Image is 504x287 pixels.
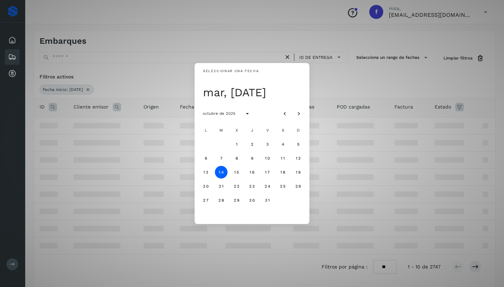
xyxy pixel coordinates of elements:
div: J [245,123,259,137]
span: 23 [249,184,255,189]
span: 27 [203,198,209,203]
div: Seleccionar una fecha [203,69,259,74]
button: lunes, 27 de octubre de 2025 [199,194,212,206]
span: 8 [235,156,238,161]
span: 30 [249,198,255,203]
span: 16 [249,170,254,175]
span: 21 [218,184,224,189]
span: 1 [235,142,238,147]
span: 15 [234,170,239,175]
button: miércoles, 15 de octubre de 2025 [230,166,243,178]
div: mar, [DATE] [203,85,305,99]
span: 13 [203,170,208,175]
div: X [230,123,244,137]
button: miércoles, 8 de octubre de 2025 [230,152,243,164]
span: 25 [280,184,286,189]
span: 7 [219,156,223,161]
button: domingo, 12 de octubre de 2025 [292,152,304,164]
button: sábado, 25 de octubre de 2025 [276,180,289,192]
button: viernes, 31 de octubre de 2025 [261,194,274,206]
span: 10 [265,156,270,161]
button: domingo, 5 de octubre de 2025 [292,138,304,150]
span: 28 [218,198,224,203]
span: 5 [296,142,300,147]
button: miércoles, 1 de octubre de 2025 [230,138,243,150]
button: jueves, 9 de octubre de 2025 [246,152,258,164]
span: 18 [280,170,285,175]
div: M [214,123,228,137]
button: Seleccionar año [241,107,254,120]
span: 31 [265,198,270,203]
span: 17 [265,170,270,175]
button: miércoles, 29 de octubre de 2025 [230,194,243,206]
button: domingo, 19 de octubre de 2025 [292,166,304,178]
button: martes, 21 de octubre de 2025 [215,180,227,192]
span: 3 [266,142,269,147]
button: lunes, 6 de octubre de 2025 [199,152,212,164]
span: 4 [281,142,284,147]
button: sábado, 18 de octubre de 2025 [276,166,289,178]
button: sábado, 11 de octubre de 2025 [276,152,289,164]
button: jueves, 23 de octubre de 2025 [246,180,258,192]
span: 9 [250,156,253,161]
button: viernes, 3 de octubre de 2025 [261,138,274,150]
span: 2 [250,142,253,147]
button: Mes siguiente [293,107,305,120]
button: lunes, 20 de octubre de 2025 [199,180,212,192]
button: lunes, 13 de octubre de 2025 [199,166,212,178]
span: 29 [233,198,239,203]
span: 20 [203,184,209,189]
div: L [199,123,213,137]
button: viernes, 24 de octubre de 2025 [261,180,274,192]
span: 14 [218,170,224,175]
button: octubre de 2025 [197,107,241,120]
button: jueves, 2 de octubre de 2025 [246,138,258,150]
span: 19 [295,170,301,175]
span: 22 [233,184,239,189]
span: 26 [295,184,301,189]
button: sábado, 4 de octubre de 2025 [276,138,289,150]
button: viernes, 17 de octubre de 2025 [261,166,274,178]
div: V [260,123,274,137]
span: 11 [280,156,285,161]
span: 6 [204,156,207,161]
button: Mes anterior [279,107,291,120]
span: 12 [295,156,301,161]
div: D [291,123,305,137]
button: viernes, 10 de octubre de 2025 [261,152,274,164]
button: miércoles, 22 de octubre de 2025 [230,180,243,192]
div: S [276,123,290,137]
button: martes, 7 de octubre de 2025 [215,152,227,164]
button: Hoy, martes, 14 de octubre de 2025 [215,166,227,178]
button: martes, 28 de octubre de 2025 [215,194,227,206]
span: 24 [264,184,270,189]
span: octubre de 2025 [202,111,236,116]
button: jueves, 30 de octubre de 2025 [246,194,258,206]
button: jueves, 16 de octubre de 2025 [246,166,258,178]
button: domingo, 26 de octubre de 2025 [292,180,304,192]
